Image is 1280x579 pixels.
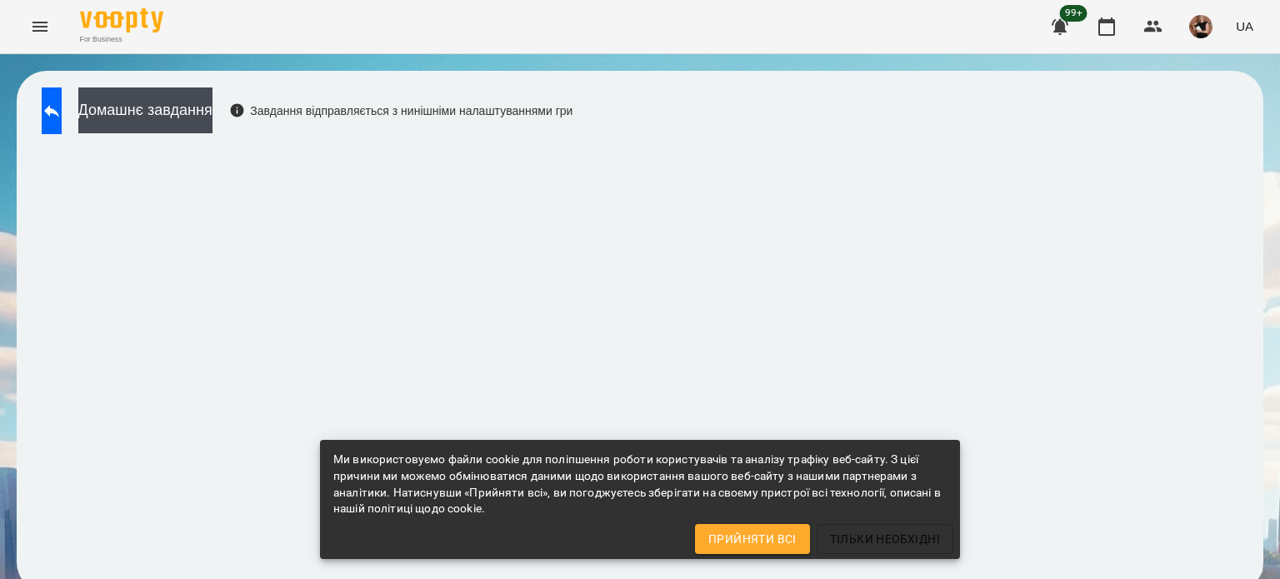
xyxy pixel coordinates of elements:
[78,87,212,133] button: Домашнє завдання
[80,34,163,45] span: For Business
[1060,5,1087,22] span: 99+
[830,529,940,549] span: Тільки необхідні
[20,7,60,47] button: Menu
[229,102,573,119] div: Завдання відправляється з нинішніми налаштуваннями гри
[333,445,947,524] div: Ми використовуємо файли cookie для поліпшення роботи користувачів та аналізу трафіку веб-сайту. З...
[817,524,953,554] button: Тільки необхідні
[1189,15,1212,38] img: 5944c1aeb726a5a997002a54cb6a01a3.jpg
[80,8,163,32] img: Voopty Logo
[695,524,810,554] button: Прийняти всі
[1236,17,1253,35] span: UA
[1229,11,1260,42] button: UA
[708,529,797,549] span: Прийняти всі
